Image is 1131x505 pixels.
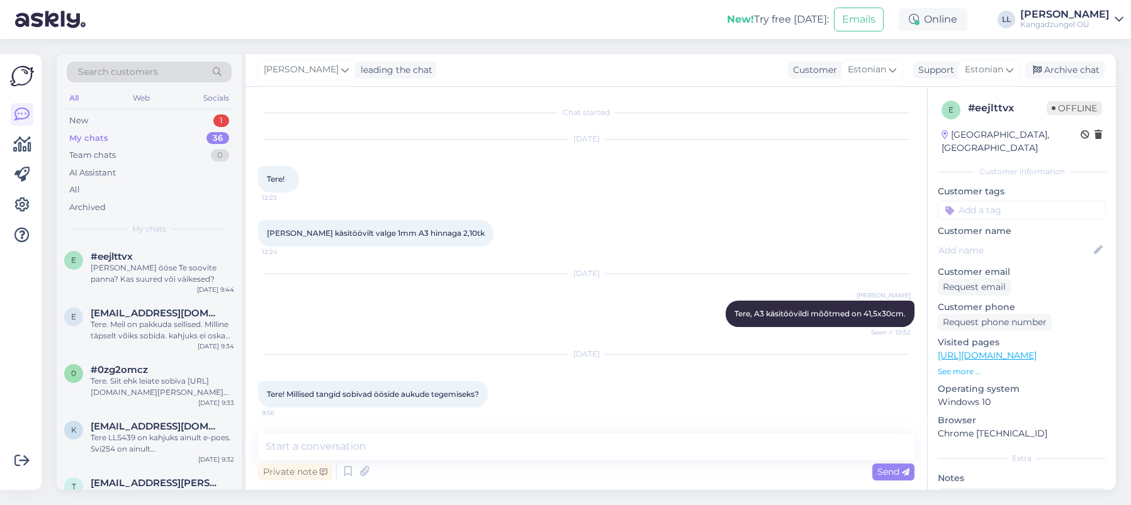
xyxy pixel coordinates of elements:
span: 12:24 [262,247,309,257]
div: [PERSON_NAME] ööse Te soovite panna? Kas suured või väikesed? [91,262,234,285]
p: See more ... [938,366,1106,377]
div: [GEOGRAPHIC_DATA], [GEOGRAPHIC_DATA] [942,128,1081,155]
div: AI Assistant [69,167,116,179]
div: Web [130,90,152,106]
div: New [69,114,88,127]
p: Notes [938,472,1106,485]
span: k [71,425,77,435]
span: e [948,105,954,114]
span: e [71,255,76,265]
div: # eejlttvx [968,101,1047,116]
b: New! [727,13,754,25]
a: [URL][DOMAIN_NAME] [938,350,1037,361]
span: Estonian [848,63,886,77]
span: kairitkutsch@gmail.com [91,421,222,432]
span: #0zg2omcz [91,364,148,375]
a: [PERSON_NAME]Kangadzungel OÜ [1020,9,1123,30]
span: erikakuzmina069@gmail.com [91,308,222,319]
div: Tere. Siit ehk leiate sobiva [URL][DOMAIN_NAME][PERSON_NAME] Parimate soovidega Kadiriin Aare [91,375,234,398]
span: 0 [71,369,76,378]
div: [DATE] 9:33 [198,398,234,408]
span: Tere! Millised tangid sobivad ööside aukude tegemiseks? [267,389,479,399]
div: Customer [788,64,837,77]
div: Private note [258,463,332,480]
span: [PERSON_NAME] [264,63,339,77]
p: Operating system [938,382,1106,396]
div: Team chats [69,149,116,162]
div: Request phone number [938,314,1052,331]
span: Estonian [965,63,1003,77]
div: Socials [201,90,232,106]
div: Customer information [938,166,1106,177]
div: Kangadzungel OÜ [1020,19,1110,30]
div: Extra [938,453,1106,464]
div: [DATE] 9:32 [198,455,234,464]
div: 1 [213,114,229,127]
div: Tere LLS439 on kahjuks ainult e-poes. Svi254 on ainult [GEOGRAPHIC_DATA] mnt 35 kaupluses kohapea... [91,432,234,455]
div: Support [913,64,954,77]
div: 0 [211,149,229,162]
p: Customer name [938,225,1106,238]
input: Add a tag [938,201,1106,219]
div: leading the chat [356,64,432,77]
p: Customer email [938,265,1106,279]
button: Emails [834,8,884,31]
span: Offline [1047,101,1102,115]
div: Try free [DATE]: [727,12,829,27]
span: Send [877,466,909,477]
div: LL [998,11,1015,28]
div: Chat started [258,107,914,118]
div: [DATE] [258,268,914,279]
div: Online [899,8,967,31]
span: 9:56 [262,408,309,418]
div: [DATE] 9:34 [198,341,234,351]
input: Add name [938,243,1091,257]
span: Tere, A3 käsitöövildi mõõtmed on 41,5x30cm. [734,309,906,318]
p: Visited pages [938,336,1106,349]
div: Request email [938,279,1011,296]
span: 12:23 [262,193,309,203]
span: [PERSON_NAME] käsitöövilt valge 1mm A3 hinnaga 2,10tk [267,228,485,238]
p: Customer tags [938,185,1106,198]
span: Tere! [267,174,284,184]
span: #eejlttvx [91,251,133,262]
p: Browser [938,414,1106,427]
p: Chrome [TECHNICAL_ID] [938,427,1106,440]
span: My chats [132,223,166,235]
div: My chats [69,132,108,145]
div: [DATE] [258,133,914,145]
div: 36 [206,132,229,145]
div: [DATE] 9:44 [197,285,234,294]
p: Customer phone [938,301,1106,314]
span: Seen ✓ 12:52 [864,328,911,337]
div: Archived [69,201,106,214]
div: [PERSON_NAME] [1020,9,1110,19]
div: All [69,184,80,196]
div: All [67,90,81,106]
span: [PERSON_NAME] [857,291,911,300]
span: e [71,312,76,321]
span: tuija.seppala@netti.fi [91,477,222,489]
img: Askly Logo [10,64,34,88]
span: Search customers [78,65,158,79]
div: Archive chat [1025,62,1105,79]
p: Windows 10 [938,396,1106,409]
div: [DATE] [258,348,914,360]
div: Tere. Meil on pakkuda sellised. Milline täpselt võiks sobida. kahjuks ei oska öelda. [URL][DOMAIN... [91,319,234,341]
span: t [72,482,76,491]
